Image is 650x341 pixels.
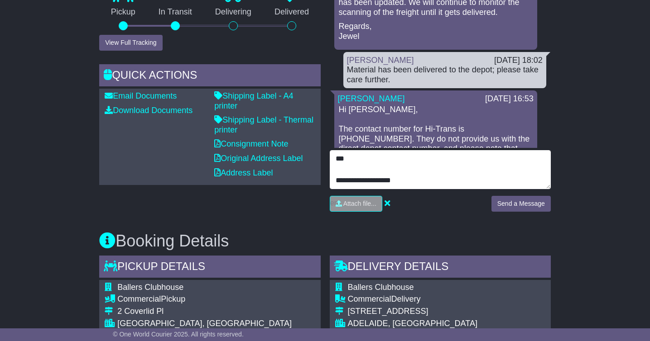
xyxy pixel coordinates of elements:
a: [PERSON_NAME] [338,94,405,103]
button: Send a Message [491,196,551,212]
p: Regards, Jewel [339,22,533,41]
div: Quick Actions [99,64,320,89]
div: Pickup [117,294,315,304]
span: Commercial [117,294,161,303]
div: Material has been delivered to the depot; please take care further. [347,65,543,85]
div: 2 Coverlid Pl [117,307,315,317]
div: [DATE] 16:53 [485,94,534,104]
a: Address Label [214,168,273,177]
p: Pickup [99,7,147,17]
a: Email Documents [105,91,177,100]
a: Original Address Label [214,154,303,163]
span: Ballers Clubhouse [348,283,414,292]
span: Commercial [348,294,391,303]
div: [DATE] 18:02 [494,56,543,66]
div: Delivery Details [330,256,551,280]
div: Pickup Details [99,256,320,280]
p: Delivered [263,7,320,17]
a: Shipping Label - A4 printer [214,91,293,110]
div: [GEOGRAPHIC_DATA], [GEOGRAPHIC_DATA] [117,319,315,329]
button: View Full Tracking [99,35,162,51]
p: In Transit [147,7,203,17]
a: Shipping Label - Thermal printer [214,115,313,134]
p: Hi [PERSON_NAME], The contact number for Hi-Trans is [PHONE_NUMBER]. They do not provide us with ... [339,105,533,193]
span: Ballers Clubhouse [117,283,183,292]
div: Delivery [348,294,545,304]
a: Download Documents [105,106,193,115]
span: © One World Courier 2025. All rights reserved. [113,331,244,338]
div: [STREET_ADDRESS] [348,307,545,317]
a: Consignment Note [214,139,288,148]
h3: Booking Details [99,232,551,250]
a: [PERSON_NAME] [347,56,414,65]
div: ADELAIDE, [GEOGRAPHIC_DATA] [348,319,545,329]
p: Delivering [203,7,263,17]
